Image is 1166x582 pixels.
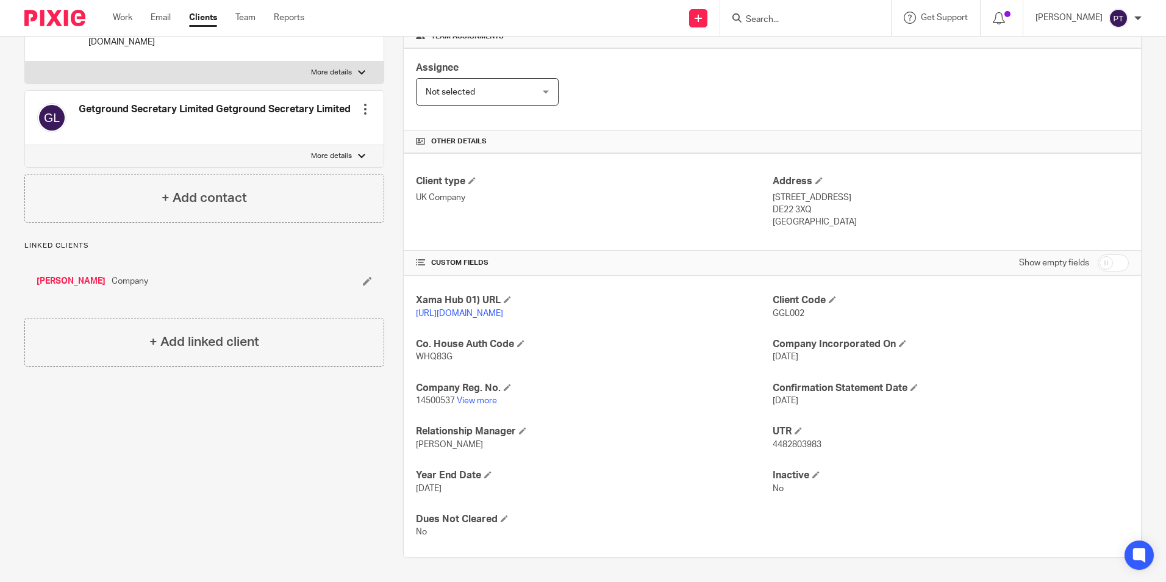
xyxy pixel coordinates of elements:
[773,382,1129,395] h4: Confirmation Statement Date
[24,10,85,26] img: Pixie
[431,137,487,146] span: Other details
[37,103,66,132] img: svg%3E
[773,192,1129,204] p: [STREET_ADDRESS]
[416,175,772,188] h4: Client type
[773,425,1129,438] h4: UTR
[773,294,1129,307] h4: Client Code
[773,175,1129,188] h4: Address
[745,15,854,26] input: Search
[311,68,352,77] p: More details
[457,397,497,405] a: View more
[773,440,821,449] span: 4482803983
[1019,257,1089,269] label: Show empty fields
[773,309,804,318] span: GGL002
[189,12,217,24] a: Clients
[416,258,772,268] h4: CUSTOM FIELDS
[416,397,455,405] span: 14500537
[773,216,1129,228] p: [GEOGRAPHIC_DATA]
[79,103,351,116] h4: Getground Secretary Limited Getground Secretary Limited
[416,440,483,449] span: [PERSON_NAME]
[151,12,171,24] a: Email
[416,338,772,351] h4: Co. House Auth Code
[416,63,459,73] span: Assignee
[1035,12,1103,24] p: [PERSON_NAME]
[311,151,352,161] p: More details
[113,12,132,24] a: Work
[426,88,475,96] span: Not selected
[416,353,452,361] span: WHQ83G
[416,513,772,526] h4: Dues Not Cleared
[773,397,798,405] span: [DATE]
[274,12,304,24] a: Reports
[416,309,503,318] a: [URL][DOMAIN_NAME]
[921,13,968,22] span: Get Support
[416,484,442,493] span: [DATE]
[416,382,772,395] h4: Company Reg. No.
[773,484,784,493] span: No
[773,469,1129,482] h4: Inactive
[112,275,148,287] span: Company
[773,338,1129,351] h4: Company Incorporated On
[149,332,259,351] h4: + Add linked client
[24,241,384,251] p: Linked clients
[1109,9,1128,28] img: svg%3E
[416,528,427,536] span: No
[416,294,772,307] h4: Xama Hub 01) URL
[773,353,798,361] span: [DATE]
[773,204,1129,216] p: DE22 3XQ
[416,469,772,482] h4: Year End Date
[235,12,256,24] a: Team
[37,275,106,287] a: [PERSON_NAME]
[162,189,247,207] h4: + Add contact
[416,425,772,438] h4: Relationship Manager
[416,192,772,204] p: UK Company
